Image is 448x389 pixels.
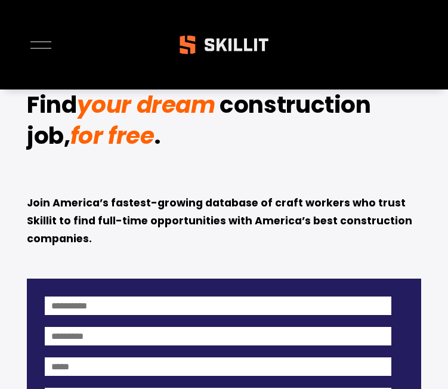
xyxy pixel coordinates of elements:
strong: construction job, [27,87,375,158]
em: for free [70,119,155,152]
strong: Find [27,87,76,127]
em: your dream [77,88,215,121]
strong: Join America’s fastest-growing database of craft workers who trust Skillit to find full-time oppo... [27,195,415,249]
strong: . [154,118,161,158]
img: Skillit [169,27,278,63]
